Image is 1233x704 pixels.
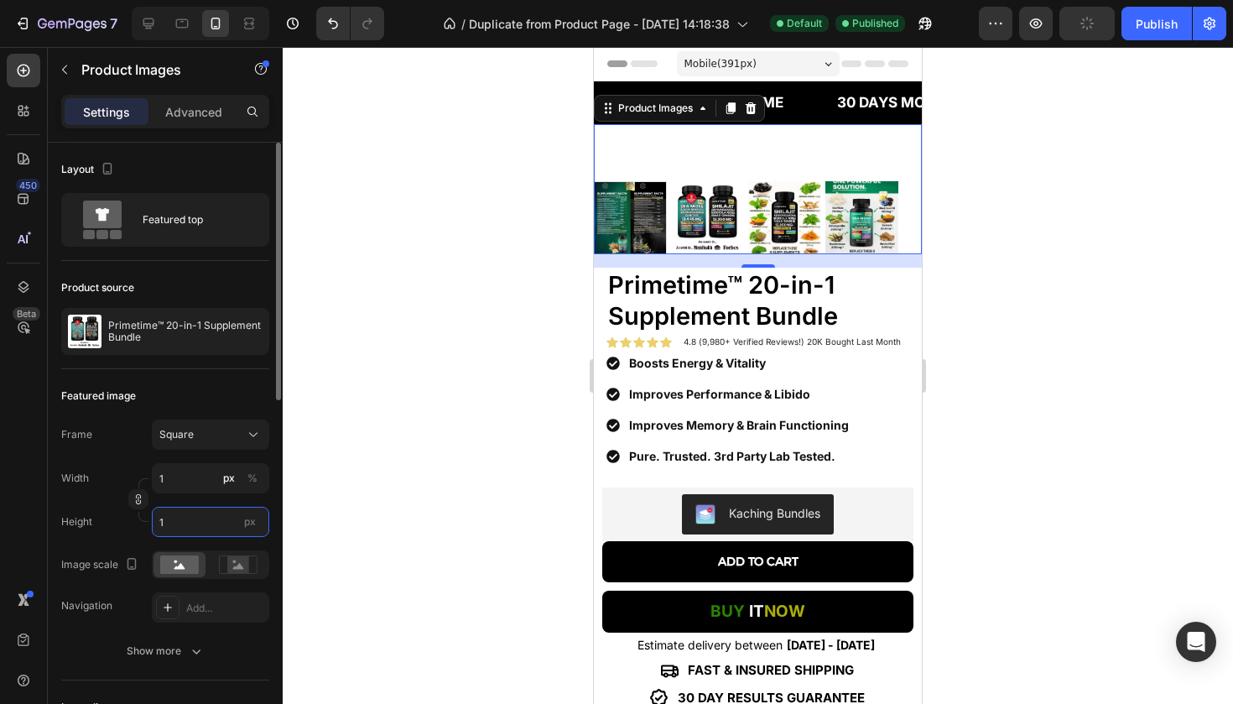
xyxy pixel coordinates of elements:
button: px [242,468,263,488]
span: Published [852,16,898,31]
span: [DATE] - [DATE] [193,591,281,605]
div: Image scale [61,554,142,576]
span: Default [787,16,822,31]
span: Square [159,427,194,442]
div: Layout [61,159,117,181]
button: Show more [61,636,269,666]
p: Pure. Trusted. 3rd Party Lab Tested. [35,400,255,418]
div: Open Intercom Messenger [1176,622,1216,662]
span: / [461,15,466,33]
p: Primetime™ 20-in-1 Supplement Bundle [108,320,263,343]
span: Duplicate from Product Page - [DATE] 14:18:38 [469,15,730,33]
div: Product source [61,280,134,295]
div: Add... [186,601,265,616]
button: 7 [7,7,125,40]
div: Featured image [61,389,136,404]
img: product feature img [68,315,101,348]
h1: Primetime™ 20-in-1 Supplement Bundle [13,221,315,287]
div: Featured top [143,201,245,239]
input: px [152,507,269,537]
button: <p><span style="color:#2C8201;"><strong>BUY</strong></span> <span style="color:#FFFFFF;">IT </spa... [8,544,320,586]
p: 7 [110,13,117,34]
button: ADD TO CART [8,494,320,535]
span: IT [155,555,170,574]
div: Product Images [21,54,102,69]
strong: BUY [117,555,151,574]
span: FAST & INSURED SHIPPING [94,615,260,631]
div: px [223,471,235,486]
label: Height [61,514,92,529]
p: Advanced [165,103,222,121]
p: Product Images [81,60,224,80]
button: Kaching Bundles [88,447,240,488]
p: 4.8 (9,980+ Verified Reviews!) 20K Bought Last Month [90,289,307,301]
p: Settings [83,103,130,121]
label: Frame [61,427,92,442]
img: KachingBundles.png [101,457,122,477]
span: px [244,515,256,528]
div: Undo/Redo [316,7,384,40]
p: Boosts Energy & Vitality [35,307,255,325]
div: ADD TO CART [124,504,205,525]
label: Width [61,471,89,486]
button: Publish [1121,7,1192,40]
div: Navigation [61,598,112,613]
span: 30 DAY RESULTS GUARANTEE [84,643,271,659]
div: 450 [16,179,40,192]
span: NOW [170,555,211,574]
button: % [219,468,239,488]
div: 30 DAYS MONEY BACK GUARANTEE [242,41,498,70]
div: Publish [1136,15,1178,33]
input: px% [152,463,269,493]
div: Beta [13,307,40,321]
button: Square [152,420,269,450]
p: Improves Performance & Libido [35,338,255,356]
span: Estimate delivery between [44,591,189,605]
p: Improves Memory & Brain Functioning [35,369,255,387]
div: Kaching Bundles [135,457,226,475]
div: % [247,471,258,486]
div: Show more [127,643,205,660]
iframe: Design area [594,47,922,704]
